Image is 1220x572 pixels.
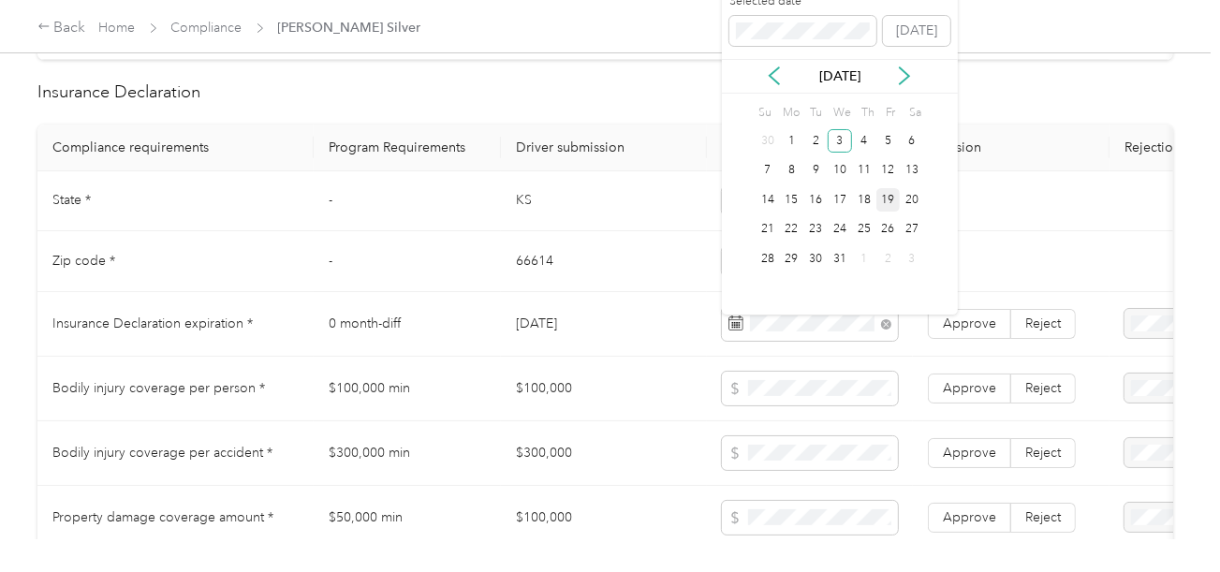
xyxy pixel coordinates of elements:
[852,129,876,153] div: 4
[780,159,804,183] div: 8
[913,125,1110,171] th: Decision
[943,315,996,331] span: Approve
[852,188,876,212] div: 18
[37,486,314,550] td: Property damage coverage amount *
[1115,467,1220,572] iframe: Everlance-gr Chat Button Frame
[52,315,253,331] span: Insurance Declaration expiration *
[900,188,924,212] div: 20
[52,509,273,525] span: Property damage coverage amount *
[780,247,804,271] div: 29
[803,129,828,153] div: 2
[756,100,773,126] div: Su
[876,218,901,242] div: 26
[1025,380,1061,396] span: Reject
[828,188,852,212] div: 17
[278,18,421,37] span: [PERSON_NAME] Silver
[314,486,501,550] td: $50,000 min
[803,218,828,242] div: 23
[501,125,707,171] th: Driver submission
[828,218,852,242] div: 24
[501,292,707,357] td: [DATE]
[859,100,876,126] div: Th
[780,188,804,212] div: 15
[37,231,314,292] td: Zip code *
[37,80,1173,105] h2: Insurance Declaration
[780,129,804,153] div: 1
[852,218,876,242] div: 25
[780,218,804,242] div: 22
[52,192,91,208] span: State *
[501,421,707,486] td: $300,000
[828,129,852,153] div: 3
[314,125,501,171] th: Program Requirements
[1025,445,1061,461] span: Reject
[803,247,828,271] div: 30
[943,509,996,525] span: Approve
[828,247,852,271] div: 31
[803,159,828,183] div: 9
[756,218,780,242] div: 21
[756,159,780,183] div: 7
[37,421,314,486] td: Bodily injury coverage per accident *
[883,16,950,46] button: [DATE]
[1025,509,1061,525] span: Reject
[37,357,314,421] td: Bodily injury coverage per person *
[99,20,136,36] a: Home
[803,188,828,212] div: 16
[876,188,901,212] div: 19
[882,100,900,126] div: Fr
[314,357,501,421] td: $100,000 min
[314,421,501,486] td: $300,000 min
[876,159,901,183] div: 12
[756,188,780,212] div: 14
[314,171,501,232] td: -
[900,218,924,242] div: 27
[806,100,824,126] div: Tu
[52,380,265,396] span: Bodily injury coverage per person *
[906,100,924,126] div: Sa
[37,171,314,232] td: State *
[801,66,879,86] p: [DATE]
[756,129,780,153] div: 30
[171,20,243,36] a: Compliance
[52,445,272,461] span: Bodily injury coverage per accident *
[37,292,314,357] td: Insurance Declaration expiration *
[852,159,876,183] div: 11
[314,292,501,357] td: 0 month-diff
[756,247,780,271] div: 28
[780,100,801,126] div: Mo
[501,357,707,421] td: $100,000
[52,253,115,269] span: Zip code *
[900,247,924,271] div: 3
[876,129,901,153] div: 5
[37,17,86,39] div: Back
[830,100,852,126] div: We
[1025,315,1061,331] span: Reject
[828,159,852,183] div: 10
[501,171,707,232] td: KS
[852,247,876,271] div: 1
[501,486,707,550] td: $100,000
[501,231,707,292] td: 66614
[900,129,924,153] div: 6
[314,231,501,292] td: -
[876,247,901,271] div: 2
[900,159,924,183] div: 13
[37,125,314,171] th: Compliance requirements
[943,445,996,461] span: Approve
[707,125,913,171] th: Reviewer input
[943,380,996,396] span: Approve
